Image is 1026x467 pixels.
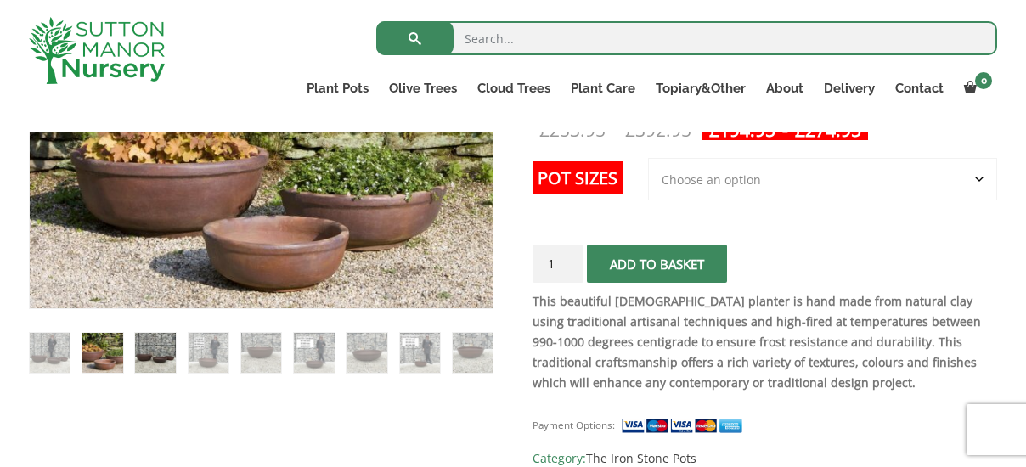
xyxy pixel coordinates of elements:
img: The Hoi An Iron Stone Plant Pots [30,333,70,373]
a: 0 [954,76,997,100]
a: Topiary&Other [645,76,756,100]
span: 0 [975,72,992,89]
a: About [756,76,814,100]
img: The Hoi An Iron Stone Plant Pots - Image 6 [294,333,334,373]
img: payment supported [621,417,748,435]
img: The Hoi An Iron Stone Plant Pots - Image 2 [82,333,122,373]
img: The Hoi An Iron Stone Plant Pots - Image 8 [400,333,440,373]
label: Pot Sizes [533,161,623,194]
small: Payment Options: [533,419,615,431]
img: The Hoi An Iron Stone Plant Pots - Image 3 [135,333,175,373]
button: Add to basket [587,245,727,283]
img: The Hoi An Iron Stone Plant Pots - Image 5 [241,333,281,373]
a: Cloud Trees [467,76,561,100]
ins: - [702,120,868,140]
a: Plant Care [561,76,645,100]
a: Olive Trees [379,76,467,100]
a: Delivery [814,76,885,100]
img: The Hoi An Iron Stone Plant Pots - Image 4 [189,333,228,373]
img: The Hoi An Iron Stone Plant Pots - Image 9 [453,333,493,373]
del: - [533,120,698,140]
img: The Hoi An Iron Stone Plant Pots - Image 7 [347,333,386,373]
a: The Iron Stone Pots [586,450,696,466]
img: logo [29,17,165,84]
strong: This beautiful [DEMOGRAPHIC_DATA] planter is hand made from natural clay using traditional artisa... [533,293,981,391]
a: Plant Pots [296,76,379,100]
input: Product quantity [533,245,583,283]
input: Search... [376,21,997,55]
a: Contact [885,76,954,100]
